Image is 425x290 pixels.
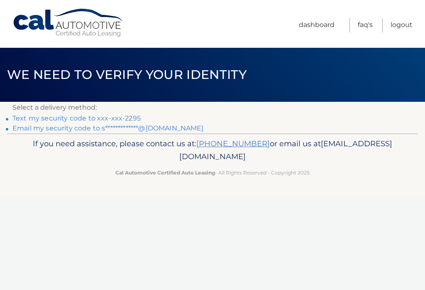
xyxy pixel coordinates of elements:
p: - All Rights Reserved - Copyright 2025 [20,168,405,177]
p: If you need assistance, please contact us at: or email us at [20,137,405,164]
a: Cal Automotive [12,8,125,38]
p: Select a delivery method: [12,102,413,113]
a: Dashboard [299,18,335,32]
a: Logout [391,18,413,32]
strong: Cal Automotive Certified Auto Leasing [115,170,215,176]
a: FAQ's [358,18,373,32]
span: We need to verify your identity [7,67,247,82]
a: [PHONE_NUMBER] [196,139,270,148]
a: Text my security code to xxx-xxx-2295 [12,114,141,122]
